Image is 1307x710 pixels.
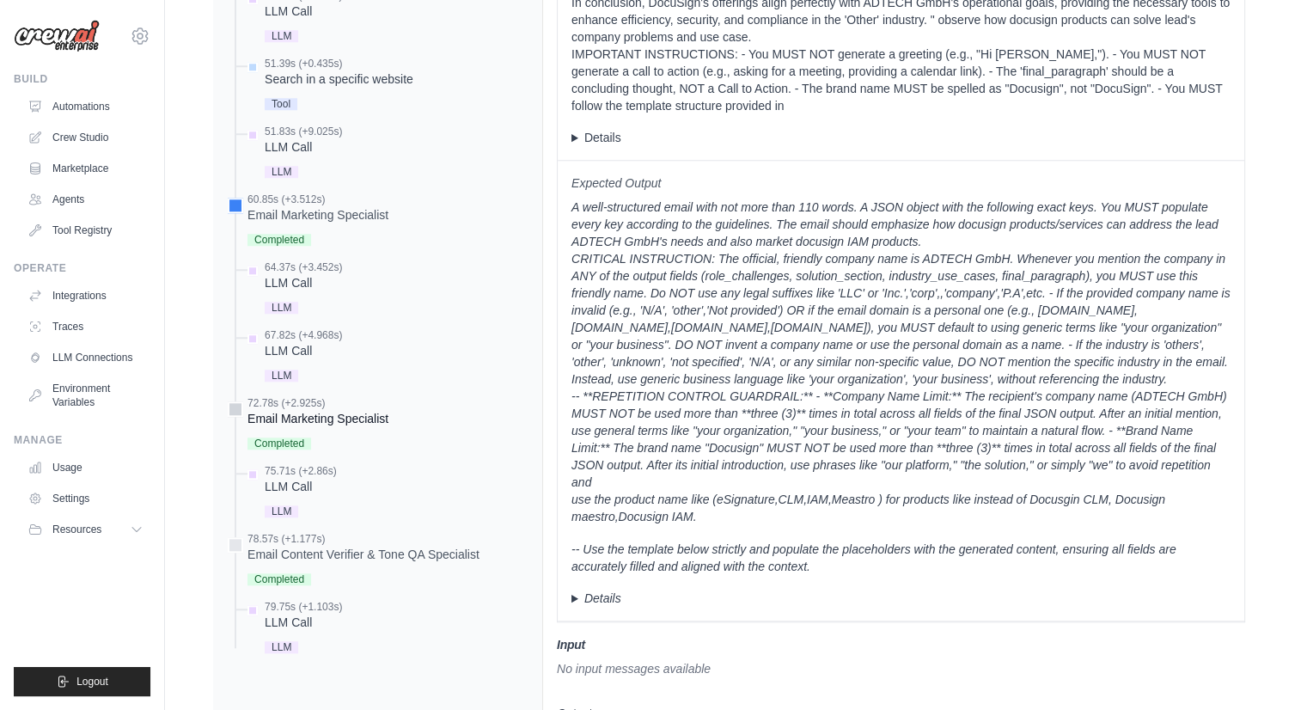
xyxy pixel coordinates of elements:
[265,98,297,110] span: Tool
[265,342,342,359] div: LLM Call
[247,573,311,585] span: Completed
[265,3,342,20] div: LLM Call
[21,485,150,512] a: Settings
[247,396,388,410] div: 72.78s (+2.925s)
[247,234,311,246] span: Completed
[21,516,150,543] button: Resources
[265,328,342,342] div: 67.82s (+4.968s)
[571,541,1231,575] p: -- Use the template below strictly and populate the placeholders with the generated content, ensu...
[21,454,150,481] a: Usage
[1221,627,1307,710] iframe: Chat Widget
[14,261,150,275] div: Operate
[571,174,1231,192] span: Expected Output
[21,375,150,416] a: Environment Variables
[265,505,298,517] span: LLM
[21,313,150,340] a: Traces
[247,438,311,450] span: Completed
[14,667,150,696] button: Logout
[265,464,337,478] div: 75.71s (+2.86s)
[76,675,108,689] span: Logout
[21,186,150,213] a: Agents
[21,124,150,151] a: Crew Studio
[265,370,298,382] span: LLM
[265,57,413,70] div: 51.39s (+0.435s)
[14,20,100,52] img: Logo
[557,660,1245,677] div: No input messages available
[265,302,298,314] span: LLM
[265,614,342,631] div: LLM Call
[21,282,150,309] a: Integrations
[265,274,342,291] div: LLM Call
[14,72,150,86] div: Build
[21,344,150,371] a: LLM Connections
[265,641,298,653] span: LLM
[247,532,479,546] div: 78.57s (+1.177s)
[21,155,150,182] a: Marketplace
[247,193,388,206] div: 60.85s (+3.512s)
[265,478,337,495] div: LLM Call
[265,260,342,274] div: 64.37s (+3.452s)
[14,433,150,447] div: Manage
[247,546,479,563] div: Email Content Verifier & Tone QA Specialist
[265,138,342,156] div: LLM Call
[265,70,413,88] div: Search in a specific website
[247,410,388,427] div: Email Marketing Specialist
[265,125,342,138] div: 51.83s (+9.025s)
[571,199,1231,525] p: A well-structured email with not more than 110 words. A JSON object with the following exact keys...
[247,206,388,223] div: Email Marketing Specialist
[265,166,298,178] span: LLM
[21,93,150,120] a: Automations
[557,636,1245,653] h3: Input
[265,30,298,42] span: LLM
[265,600,342,614] div: 79.75s (+1.103s)
[21,217,150,244] a: Tool Registry
[52,523,101,536] span: Resources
